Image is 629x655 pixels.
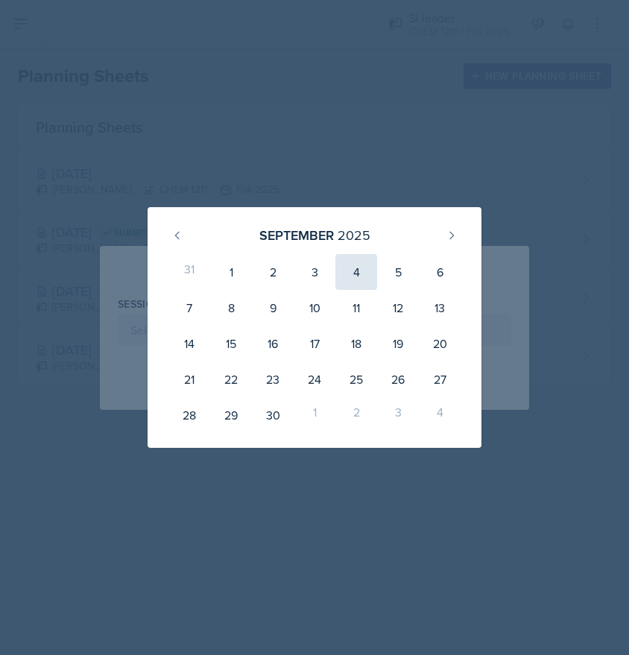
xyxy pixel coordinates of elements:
[335,326,377,361] div: 18
[419,397,461,433] div: 4
[168,326,210,361] div: 14
[377,326,419,361] div: 19
[335,290,377,326] div: 11
[377,254,419,290] div: 5
[419,361,461,397] div: 27
[294,290,335,326] div: 10
[252,254,294,290] div: 2
[294,361,335,397] div: 24
[419,290,461,326] div: 13
[252,361,294,397] div: 23
[210,397,252,433] div: 29
[252,290,294,326] div: 9
[419,254,461,290] div: 6
[294,397,335,433] div: 1
[259,225,334,245] div: September
[377,361,419,397] div: 26
[335,397,377,433] div: 2
[168,397,210,433] div: 28
[252,326,294,361] div: 16
[294,254,335,290] div: 3
[210,254,252,290] div: 1
[377,290,419,326] div: 12
[252,397,294,433] div: 30
[338,225,370,245] div: 2025
[294,326,335,361] div: 17
[210,290,252,326] div: 8
[419,326,461,361] div: 20
[210,361,252,397] div: 22
[210,326,252,361] div: 15
[335,361,377,397] div: 25
[168,254,210,290] div: 31
[168,361,210,397] div: 21
[335,254,377,290] div: 4
[377,397,419,433] div: 3
[168,290,210,326] div: 7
